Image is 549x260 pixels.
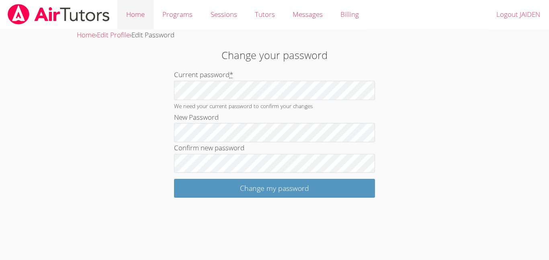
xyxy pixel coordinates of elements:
[126,47,423,63] h2: Change your password
[77,30,95,39] a: Home
[7,4,111,25] img: airtutors_banner-c4298cdbf04f3fff15de1276eac7730deb9818008684d7c2e4769d2f7ddbe033.png
[97,30,130,39] a: Edit Profile
[229,70,233,79] abbr: required
[174,179,375,198] input: Change my password
[174,70,233,79] label: Current password
[174,143,244,152] label: Confirm new password
[293,10,323,19] span: Messages
[77,29,472,41] div: › ›
[174,113,219,122] label: New Password
[131,30,174,39] span: Edit Password
[174,102,313,110] small: We need your current password to confirm your changes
